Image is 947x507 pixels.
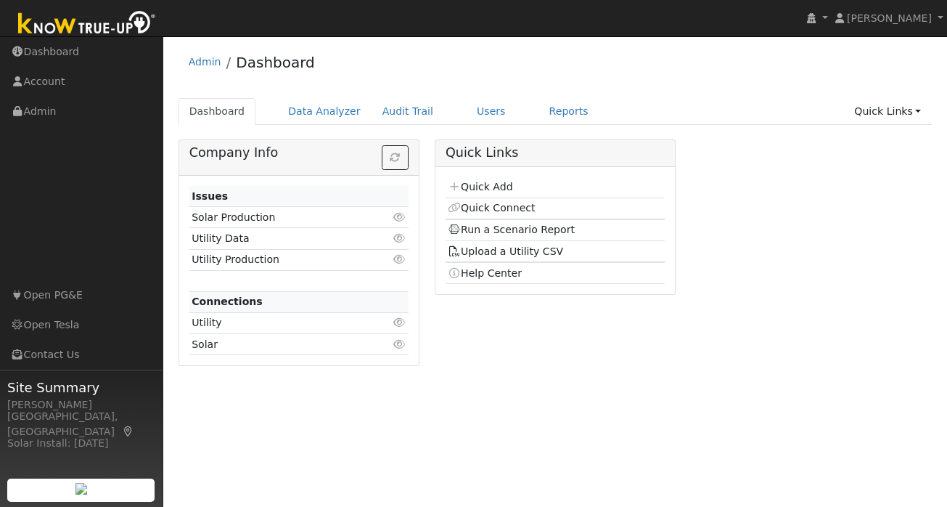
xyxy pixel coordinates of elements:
[7,409,155,439] div: [GEOGRAPHIC_DATA], [GEOGRAPHIC_DATA]
[448,246,563,257] a: Upload a Utility CSV
[7,436,155,451] div: Solar Install: [DATE]
[393,254,406,264] i: Click to view
[189,228,373,249] td: Utility Data
[11,8,163,41] img: Know True-Up
[466,98,517,125] a: Users
[189,334,373,355] td: Solar
[448,224,575,235] a: Run a Scenario Report
[393,233,406,243] i: Click to view
[192,296,263,307] strong: Connections
[122,426,135,437] a: Map
[189,56,221,68] a: Admin
[448,181,512,192] a: Quick Add
[393,339,406,349] i: Click to view
[236,54,315,71] a: Dashboard
[446,145,665,161] h5: Quick Links
[538,98,599,125] a: Reports
[393,317,406,328] i: Click to view
[847,12,932,24] span: [PERSON_NAME]
[189,312,373,333] td: Utility
[179,98,256,125] a: Dashboard
[277,98,372,125] a: Data Analyzer
[448,267,522,279] a: Help Center
[189,207,373,228] td: Solar Production
[192,190,228,202] strong: Issues
[7,397,155,413] div: [PERSON_NAME]
[372,98,444,125] a: Audit Trail
[448,202,535,214] a: Quick Connect
[189,145,409,161] h5: Company Info
[393,212,406,222] i: Click to view
[843,98,932,125] a: Quick Links
[189,249,373,270] td: Utility Production
[7,378,155,397] span: Site Summary
[75,483,87,495] img: retrieve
